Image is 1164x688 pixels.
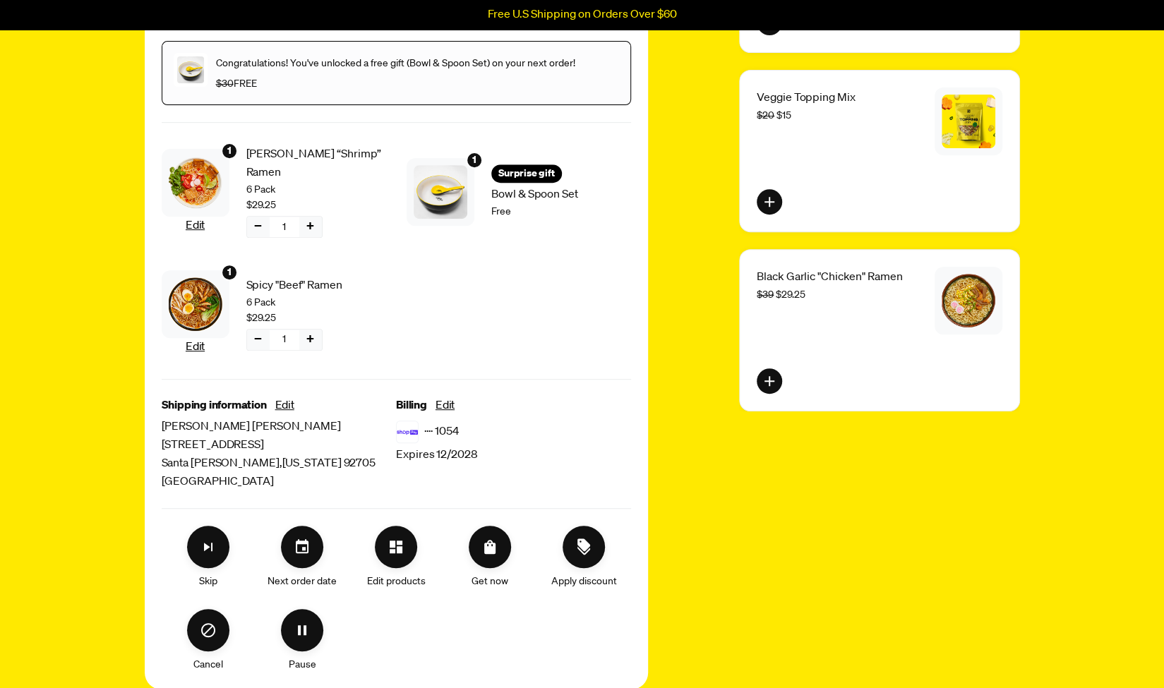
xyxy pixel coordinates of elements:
[216,79,234,89] s: $30
[563,526,605,568] button: Apply discount
[216,59,575,89] span: Congratulations! You've unlocked a free gift (Bowl & Spoon Set) on your next order! FREE
[221,264,238,281] div: 1 units of item: Spicy "Beef" Ramen
[757,272,902,283] span: Black Garlic "Chicken" Ramen
[757,92,855,104] span: Veggie Topping Mix
[227,143,232,159] span: 1
[424,423,459,441] span: ···· 1054
[491,204,511,219] span: Free
[472,574,508,589] span: Get now
[396,421,419,443] img: svg%3E
[246,310,276,326] span: $29.25
[282,219,286,235] span: 1
[466,152,483,169] div: 1 units of item: Bowl & Spoon Set
[162,436,397,454] span: [STREET_ADDRESS]
[187,526,229,568] button: Skip subscription
[247,217,270,237] button: Decrease quantity
[162,265,386,362] div: Subscription product: Spicy "Beef" Ramen
[414,165,467,219] img: Bowl & Spoon Set
[162,418,397,436] span: [PERSON_NAME] [PERSON_NAME]
[396,446,478,464] span: Expires 12/2028
[275,397,294,415] button: Edit
[162,454,397,473] span: Santa [PERSON_NAME] , [US_STATE] 92705
[407,140,631,243] div: Subscription product: Bowl & Spoon Set
[757,111,791,121] span: $15
[367,574,426,589] span: Edit products
[299,217,322,237] button: Increase quantity
[193,657,223,672] span: Cancel
[246,145,386,182] span: [PERSON_NAME] “Shrimp” Ramen
[551,574,617,589] span: Apply discount
[268,574,337,589] span: Next order date
[169,156,222,210] img: Tom Yum “Shrimp” Ramen
[247,330,270,350] button: Decrease quantity
[491,186,631,204] span: Bowl & Spoon Set
[281,609,323,651] button: Pause
[162,526,631,672] div: Make changes for subscription
[281,526,323,568] button: Set your next order date
[227,265,232,280] span: 1
[246,277,386,295] span: Spicy "Beef" Ramen
[498,166,555,181] span: Surprise gift
[757,111,774,121] s: $20
[186,338,205,356] button: Edit
[396,397,427,415] span: Billing
[162,140,386,243] div: Subscription product: Tom Yum “Shrimp” Ramen
[162,397,267,415] span: Shipping information
[472,152,476,168] span: 1
[186,217,205,235] button: Edit
[942,95,995,148] img: Veggie Topping Mix
[436,397,455,415] button: Edit
[187,609,229,651] button: Cancel
[942,274,995,327] img: Black Garlic "Chicken" Ramen
[282,332,286,347] span: 1
[757,290,805,300] span: $29.25
[246,295,386,310] span: 6 Pack
[469,526,511,568] button: Order Now
[199,574,217,589] span: Skip
[162,473,397,491] span: [GEOGRAPHIC_DATA]
[221,143,238,159] div: 1 units of item: Tom Yum “Shrimp” Ramen
[299,330,322,350] button: Increase quantity
[246,198,276,213] span: $29.25
[246,182,386,198] span: 6 Pack
[375,526,417,568] button: Edit products
[169,277,222,331] img: Spicy "Beef" Ramen
[488,8,677,21] p: Free U.S Shipping on Orders Over $60
[757,290,774,300] s: $39
[289,657,316,672] span: Pause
